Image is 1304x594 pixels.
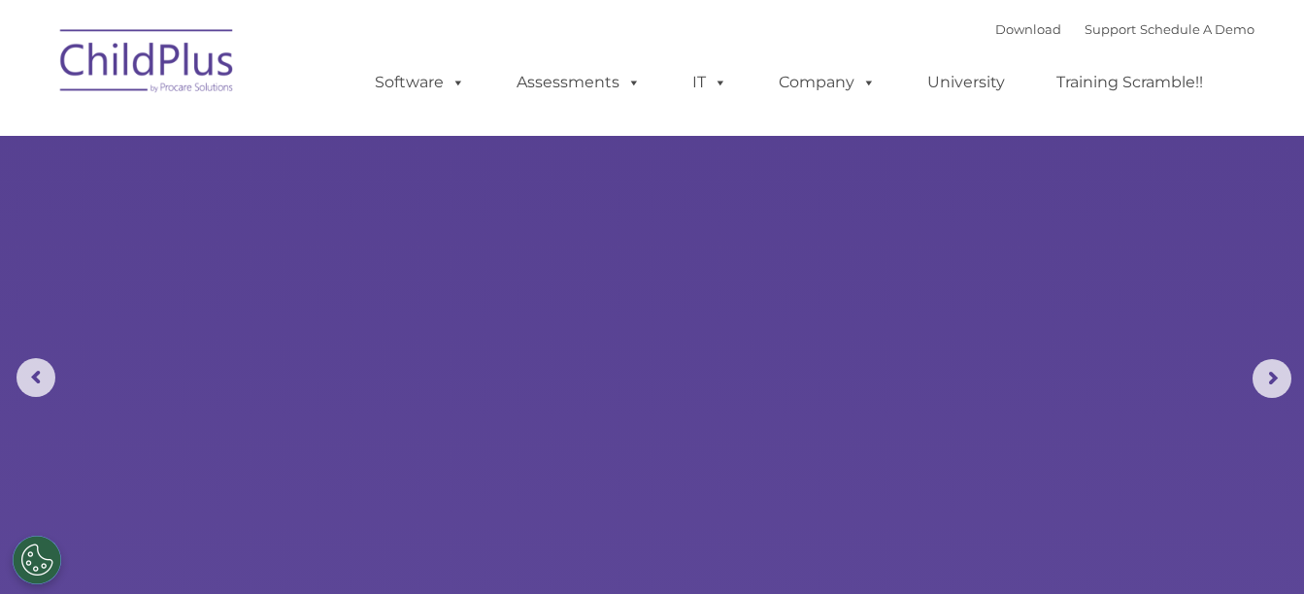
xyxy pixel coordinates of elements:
font: | [995,21,1254,37]
a: IT [673,63,747,102]
button: Cookies Settings [13,536,61,584]
iframe: Chat Widget [1207,501,1304,594]
a: Company [759,63,895,102]
a: Assessments [497,63,660,102]
span: Phone number [270,208,352,222]
a: Training Scramble!! [1037,63,1222,102]
a: Software [355,63,485,102]
span: Last name [270,128,329,143]
a: Download [995,21,1061,37]
a: Schedule A Demo [1140,21,1254,37]
a: University [908,63,1024,102]
a: Support [1085,21,1136,37]
img: ChildPlus by Procare Solutions [50,16,245,113]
